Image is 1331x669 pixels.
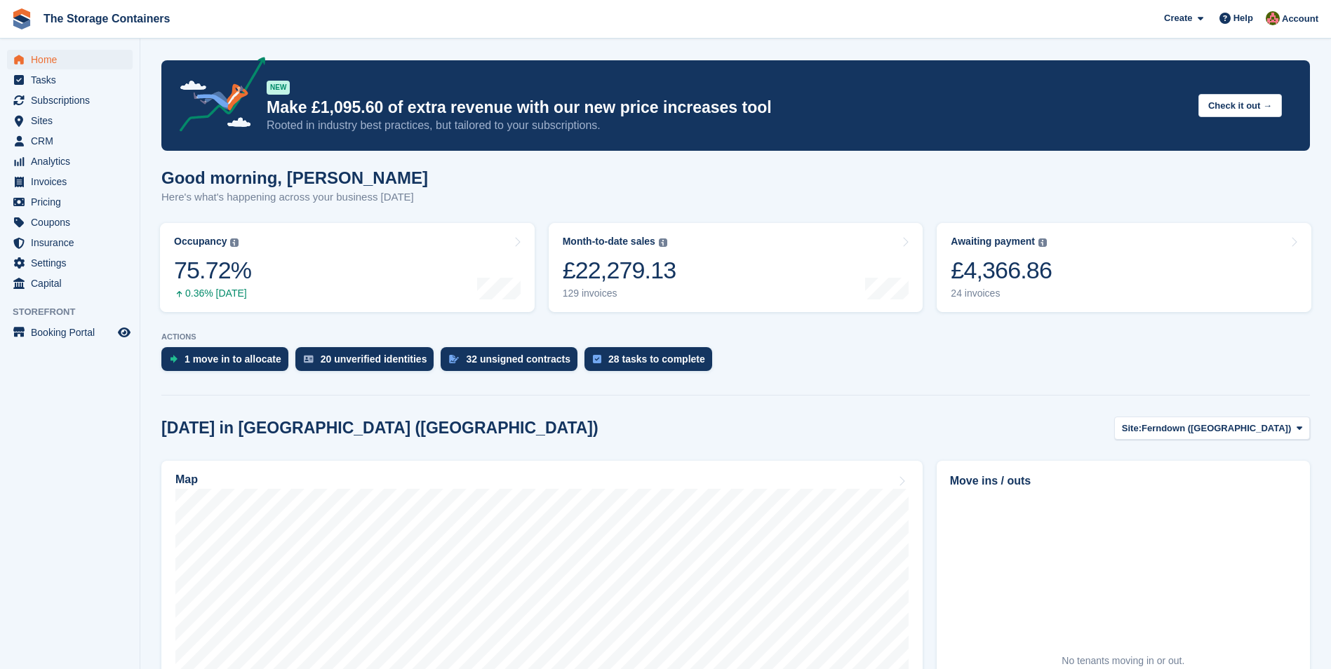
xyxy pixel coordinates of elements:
[160,223,535,312] a: Occupancy 75.72% 0.36% [DATE]
[31,151,115,171] span: Analytics
[31,192,115,212] span: Pricing
[937,223,1311,312] a: Awaiting payment £4,366.86 24 invoices
[230,238,239,247] img: icon-info-grey-7440780725fd019a000dd9b08b2336e03edf1995a4989e88bcd33f0948082b44.svg
[295,347,441,378] a: 20 unverified identities
[1114,417,1310,440] button: Site: Ferndown ([GEOGRAPHIC_DATA])
[31,273,115,293] span: Capital
[1038,238,1047,247] img: icon-info-grey-7440780725fd019a000dd9b08b2336e03edf1995a4989e88bcd33f0948082b44.svg
[267,97,1187,118] p: Make £1,095.60 of extra revenue with our new price increases tool
[1142,421,1291,435] span: Ferndown ([GEOGRAPHIC_DATA])
[7,192,133,212] a: menu
[1282,12,1318,26] span: Account
[185,353,281,365] div: 1 move in to allocate
[593,355,601,363] img: task-75834270c22a3079a89374b754ae025e5fb1db73e45f91037f5363f120a921f8.svg
[31,212,115,232] span: Coupons
[950,473,1297,489] h2: Move ins / outs
[584,347,719,378] a: 28 tasks to complete
[11,8,32,29] img: stora-icon-8386f47178a22dfd0bd8f6a31ec36ba5ce8667c1dd55bd0f319d3a0aa187defe.svg
[161,189,428,205] p: Here's what's happening across your business [DATE]
[7,212,133,232] a: menu
[7,70,133,90] a: menu
[1164,11,1192,25] span: Create
[441,347,584,378] a: 32 unsigned contracts
[304,355,314,363] img: verify_identity-adf6edd0f0f0b5bbfe63781bf79b02c33cf7c696d77639b501bdc392416b5a36.svg
[1122,421,1142,435] span: Site:
[267,118,1187,133] p: Rooted in industry best practices, but tailored to your subscriptions.
[31,50,115,69] span: Home
[13,305,140,319] span: Storefront
[267,81,290,95] div: NEW
[174,288,251,299] div: 0.36% [DATE]
[7,131,133,151] a: menu
[175,473,198,486] h2: Map
[31,111,115,130] span: Sites
[951,288,1052,299] div: 24 invoices
[466,353,570,365] div: 32 unsigned contracts
[31,323,115,342] span: Booking Portal
[7,50,133,69] a: menu
[7,151,133,171] a: menu
[31,253,115,273] span: Settings
[161,168,428,187] h1: Good morning, [PERSON_NAME]
[31,70,115,90] span: Tasks
[7,273,133,293] a: menu
[116,324,133,341] a: Preview store
[168,57,266,137] img: price-adjustments-announcement-icon-8257ccfd72463d97f412b2fc003d46551f7dbcb40ab6d574587a9cd5c0d94...
[31,172,115,191] span: Invoices
[7,90,133,110] a: menu
[38,7,175,30] a: The Storage Containers
[1233,11,1253,25] span: Help
[161,347,295,378] a: 1 move in to allocate
[170,355,178,363] img: move_ins_to_allocate_icon-fdf77a2bb77ea45bf5b3d319d69a93e2d87916cf1d5bf7949dd705db3b84f3ca.svg
[608,353,705,365] div: 28 tasks to complete
[7,111,133,130] a: menu
[549,223,923,312] a: Month-to-date sales £22,279.13 129 invoices
[1266,11,1280,25] img: Kirsty Simpson
[174,236,227,248] div: Occupancy
[659,238,667,247] img: icon-info-grey-7440780725fd019a000dd9b08b2336e03edf1995a4989e88bcd33f0948082b44.svg
[7,233,133,252] a: menu
[161,419,598,438] h2: [DATE] in [GEOGRAPHIC_DATA] ([GEOGRAPHIC_DATA])
[31,233,115,252] span: Insurance
[7,172,133,191] a: menu
[31,90,115,110] span: Subscriptions
[563,256,676,285] div: £22,279.13
[1062,654,1184,668] div: No tenants moving in or out.
[449,355,459,363] img: contract_signature_icon-13c848040528278c33f63329250d36e43548de30e8caae1d1a13099fd9432cc5.svg
[161,332,1310,342] p: ACTIONS
[174,256,251,285] div: 75.72%
[951,236,1035,248] div: Awaiting payment
[563,236,655,248] div: Month-to-date sales
[321,353,427,365] div: 20 unverified identities
[1198,94,1282,117] button: Check it out →
[7,323,133,342] a: menu
[7,253,133,273] a: menu
[563,288,676,299] div: 129 invoices
[951,256,1052,285] div: £4,366.86
[31,131,115,151] span: CRM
